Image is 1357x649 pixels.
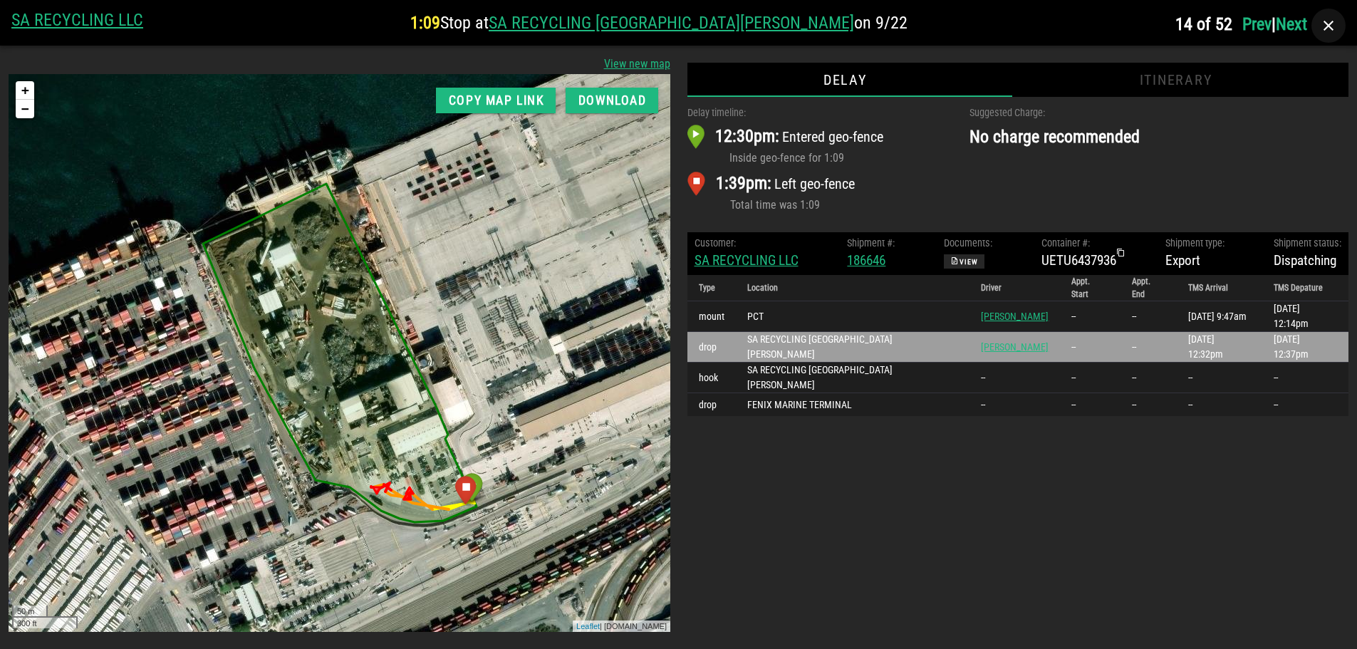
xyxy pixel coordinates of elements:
[774,175,855,192] span: Left geo-fence
[11,10,143,30] a: SA RECYCLING LLC
[729,151,844,165] span: Inside geo-fence for 1:09
[1121,393,1177,416] td: --
[1121,301,1177,332] td: --
[1165,236,1225,271] div: Export
[1177,301,1263,332] td: [DATE] 9:47am
[1121,363,1177,393] td: --
[1262,275,1348,301] th: TMS Depature
[1177,275,1263,301] th: TMS Arrival
[687,275,736,301] th: Type
[604,56,670,73] a: View new map
[730,198,820,212] span: Total time was 1:09
[969,124,1348,150] h2: No charge recommended
[687,105,953,121] div: Delay timeline:
[1003,63,1348,97] div: Itinerary
[847,252,885,269] a: 186646
[1041,236,1116,251] div: Container #:
[1262,301,1348,332] td: [DATE] 12:14pm
[736,393,970,416] td: FENIX MARINE TERMINAL
[944,236,992,251] div: Documents:
[687,393,736,416] td: drop
[1060,275,1121,301] th: Appt. Start
[1276,14,1307,34] a: Next
[1060,393,1121,416] td: --
[1177,363,1263,393] td: --
[695,252,799,269] a: SA RECYCLING LLC
[489,13,854,33] a: SA RECYCLING [GEOGRAPHIC_DATA][PERSON_NAME]
[736,332,970,363] td: SA RECYCLING [GEOGRAPHIC_DATA][PERSON_NAME]
[1175,14,1232,34] span: 14 of 52
[1165,236,1225,251] div: Shipment type:
[1060,363,1121,393] td: --
[1262,393,1348,416] td: --
[436,88,556,113] button: Copy map link
[4,542,69,554] div: 300 ft
[715,126,779,146] span: 12:30pm:
[577,93,646,108] span: Download
[969,275,1060,301] th: Driver
[1177,393,1263,416] td: --
[447,93,544,108] span: Copy map link
[981,311,1049,322] a: [PERSON_NAME]
[1274,236,1341,271] div: Dispatching
[687,172,716,196] img: departure_marker.png
[969,363,1060,393] td: --
[1121,275,1177,301] th: Appt. End
[410,13,440,33] span: 1:09
[1175,9,1346,43] h4: |
[568,548,591,556] a: Leaflet
[7,7,26,26] a: Zoom in
[1177,332,1263,363] td: [DATE] 12:32pm
[687,301,736,332] td: mount
[1060,332,1121,363] td: --
[566,88,657,113] button: Download
[687,63,1004,97] div: Delay
[687,363,736,393] td: hook
[1262,363,1348,393] td: --
[1262,332,1348,363] td: [DATE] 12:37pm
[782,128,883,145] span: Entered geo-fence
[687,125,716,149] img: arrival_marker.png
[7,26,26,44] a: Zoom out
[564,546,662,559] div: | [DOMAIN_NAME]
[1121,332,1177,363] td: --
[736,363,970,393] td: SA RECYCLING [GEOGRAPHIC_DATA][PERSON_NAME]
[1041,251,1116,271] div: UETU6437936
[944,254,984,269] button: View
[687,332,736,363] td: drop
[1242,14,1272,34] a: Prev
[847,236,895,251] div: Shipment #:
[736,275,970,301] th: Location
[716,173,771,193] span: 1:39pm:
[695,236,799,251] div: Customer:
[969,105,1348,121] div: Suggested Charge:
[1274,236,1341,251] div: Shipment status:
[736,301,970,332] td: PCT
[950,257,977,266] span: View
[969,393,1060,416] td: --
[143,11,1175,34] h2: Stop at on 9/22
[1060,301,1121,332] td: --
[4,531,39,544] div: 50 m
[981,341,1049,353] a: [PERSON_NAME]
